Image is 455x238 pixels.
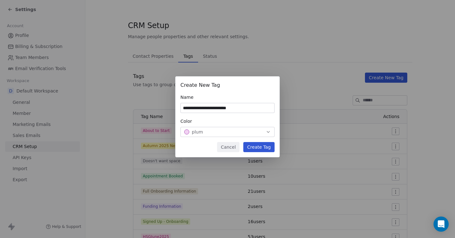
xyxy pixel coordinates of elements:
div: Name [180,94,275,100]
button: Create Tag [243,142,275,152]
button: Cancel [217,142,240,152]
div: Create New Tag [180,81,275,89]
div: Color [180,118,275,124]
button: plum [180,127,275,137]
span: plum [192,129,203,135]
